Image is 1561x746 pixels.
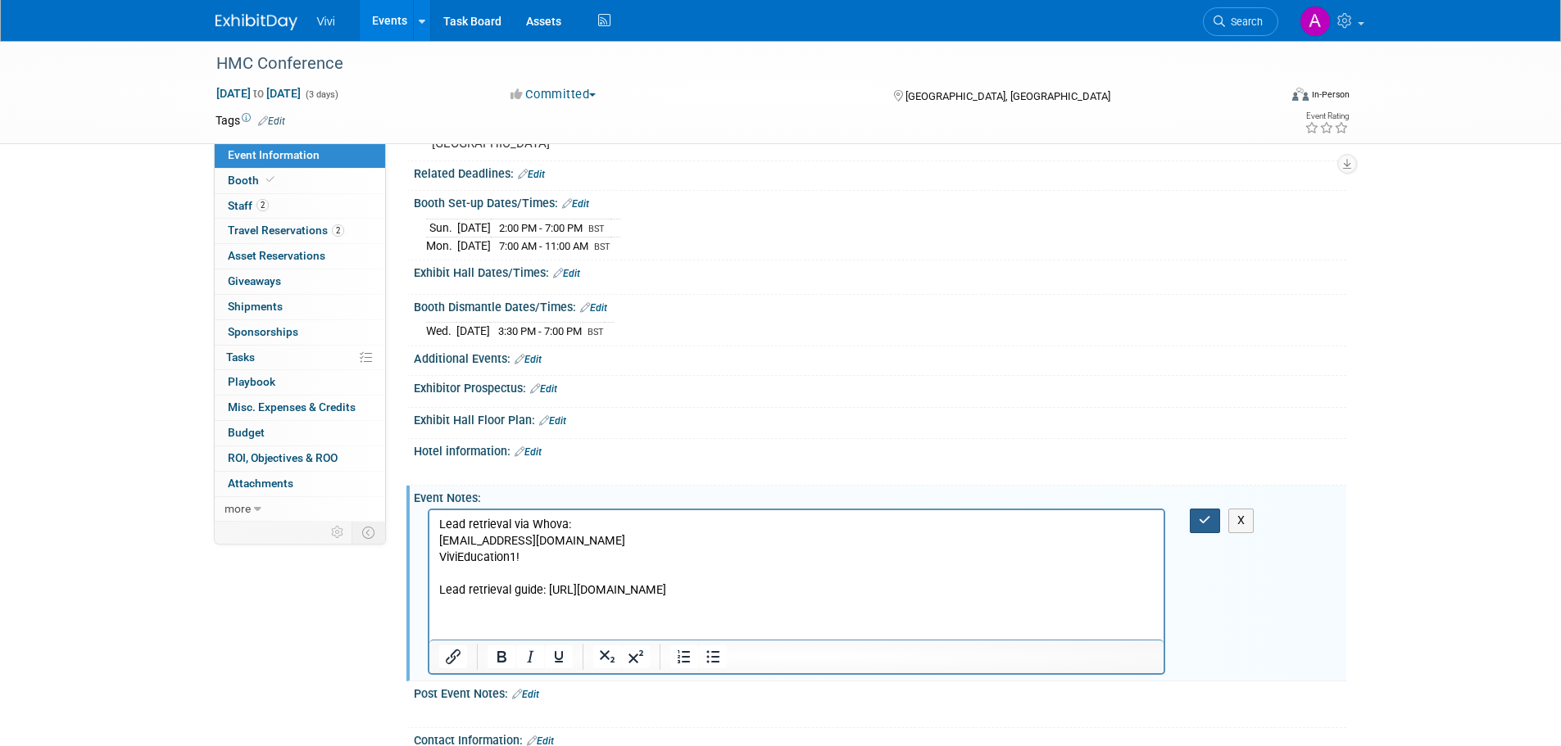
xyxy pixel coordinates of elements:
[228,249,325,262] span: Asset Reservations
[553,268,580,279] a: Edit
[216,14,297,30] img: ExhibitDay
[1203,7,1278,36] a: Search
[215,244,385,269] a: Asset Reservations
[498,325,582,337] span: 3:30 PM - 7:00 PM
[457,237,491,254] td: [DATE]
[518,169,545,180] a: Edit
[228,426,265,439] span: Budget
[228,325,298,338] span: Sponsorships
[512,689,539,700] a: Edit
[439,645,467,668] button: Insert/edit link
[414,681,1346,703] div: Post Event Notes:
[215,320,385,345] a: Sponsorships
[215,497,385,522] a: more
[216,112,285,129] td: Tags
[1292,88,1309,101] img: Format-Inperson.png
[256,199,269,211] span: 2
[215,194,385,219] a: Staff2
[593,645,621,668] button: Subscript
[228,148,320,161] span: Event Information
[515,354,542,365] a: Edit
[324,522,352,543] td: Personalize Event Tab Strip
[414,439,1346,460] div: Hotel information:
[228,274,281,287] span: Giveaways
[414,161,1346,183] div: Related Deadlines:
[414,260,1346,282] div: Exhibit Hall Dates/Times:
[258,115,285,127] a: Edit
[1300,6,1331,37] img: Amy Barker
[414,346,1346,368] div: Additional Events:
[1305,112,1349,120] div: Event Rating
[545,645,573,668] button: Underline
[414,486,1346,506] div: Event Notes:
[317,15,335,28] span: Vivi
[228,400,356,414] span: Misc. Expenses & Credits
[215,143,385,168] a: Event Information
[429,510,1164,640] iframe: Rich Text Area
[211,49,1254,79] div: HMC Conference
[215,472,385,496] a: Attachments
[215,169,385,193] a: Booth
[215,421,385,445] a: Budget
[414,408,1346,429] div: Exhibit Hall Floor Plan:
[215,269,385,294] a: Giveaways
[539,415,566,427] a: Edit
[488,645,515,668] button: Bold
[1311,88,1350,101] div: In-Person
[499,240,588,252] span: 7:00 AM - 11:00 AM
[228,199,269,212] span: Staff
[228,224,344,237] span: Travel Reservations
[530,383,557,395] a: Edit
[580,302,607,314] a: Edit
[1182,85,1350,110] div: Event Format
[215,295,385,319] a: Shipments
[588,224,605,234] span: BST
[456,323,490,340] td: [DATE]
[215,446,385,471] a: ROI, Objectives & ROO
[228,451,338,464] span: ROI, Objectives & ROO
[266,175,275,184] i: Booth reservation complete
[304,89,338,100] span: (3 days)
[215,370,385,395] a: Playbook
[905,90,1110,102] span: [GEOGRAPHIC_DATA], [GEOGRAPHIC_DATA]
[1228,509,1255,532] button: X
[516,645,544,668] button: Italic
[426,237,457,254] td: Mon.
[251,87,266,100] span: to
[228,375,275,388] span: Playbook
[588,327,604,337] span: BST
[226,350,255,364] span: Tasks
[414,376,1346,397] div: Exhibitor Prospectus:
[225,502,251,515] span: more
[699,645,727,668] button: Bullet list
[515,446,542,458] a: Edit
[215,219,385,243] a: Travel Reservations2
[228,300,283,313] span: Shipments
[215,346,385,370] a: Tasks
[216,86,302,101] span: [DATE] [DATE]
[215,396,385,420] a: Misc. Expenses & Credits
[670,645,698,668] button: Numbered list
[499,222,583,234] span: 2:00 PM - 7:00 PM
[594,242,610,252] span: BST
[562,198,589,210] a: Edit
[426,219,457,237] td: Sun.
[505,86,602,103] button: Committed
[414,295,1346,316] div: Booth Dismantle Dates/Times:
[228,174,278,187] span: Booth
[426,323,456,340] td: Wed.
[457,219,491,237] td: [DATE]
[414,191,1346,212] div: Booth Set-up Dates/Times:
[622,645,650,668] button: Superscript
[332,224,344,237] span: 2
[352,522,385,543] td: Toggle Event Tabs
[1225,16,1263,28] span: Search
[228,477,293,490] span: Attachments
